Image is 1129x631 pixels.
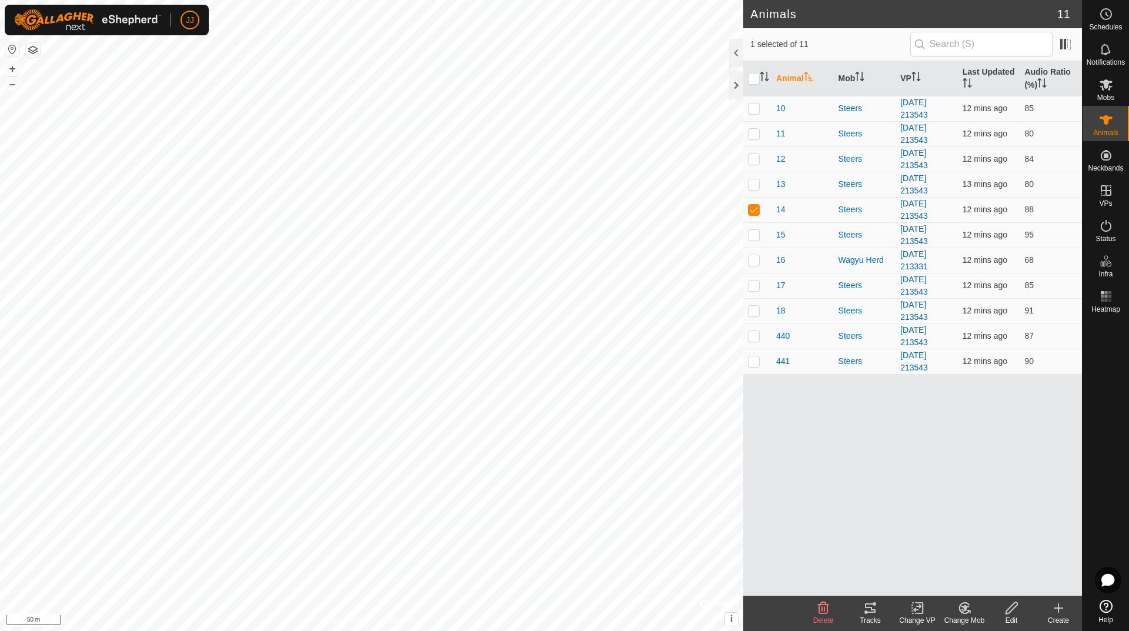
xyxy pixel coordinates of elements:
[963,179,1007,189] span: 11 Aug 2025, 8:08 pm
[1098,616,1113,623] span: Help
[900,148,928,170] a: [DATE] 213543
[776,128,786,140] span: 11
[14,9,161,31] img: Gallagher Logo
[1093,129,1118,136] span: Animals
[911,74,921,83] p-sorticon: Activate to sort
[900,275,928,296] a: [DATE] 213543
[1024,179,1034,189] span: 80
[839,305,891,317] div: Steers
[839,102,891,115] div: Steers
[1024,331,1034,340] span: 87
[963,230,1007,239] span: 11 Aug 2025, 8:08 pm
[1095,235,1115,242] span: Status
[900,173,928,195] a: [DATE] 213543
[776,305,786,317] span: 18
[1098,271,1113,278] span: Infra
[900,199,928,221] a: [DATE] 213543
[839,203,891,216] div: Steers
[186,14,194,26] span: JJ
[1097,94,1114,101] span: Mobs
[5,62,19,76] button: +
[1037,80,1047,89] p-sorticon: Activate to sort
[1024,154,1034,163] span: 84
[958,61,1020,96] th: Last Updated
[1024,255,1034,265] span: 68
[750,7,1057,21] h2: Animals
[776,203,786,216] span: 14
[760,74,769,83] p-sorticon: Activate to sort
[839,128,891,140] div: Steers
[1089,24,1122,31] span: Schedules
[383,616,418,626] a: Contact Us
[963,306,1007,315] span: 11 Aug 2025, 8:08 pm
[776,102,786,115] span: 10
[847,615,894,626] div: Tracks
[834,61,896,96] th: Mob
[725,613,738,626] button: i
[900,224,928,246] a: [DATE] 213543
[963,356,1007,366] span: 11 Aug 2025, 8:08 pm
[900,325,928,347] a: [DATE] 213543
[776,355,790,368] span: 441
[963,129,1007,138] span: 11 Aug 2025, 8:08 pm
[776,178,786,191] span: 13
[963,255,1007,265] span: 11 Aug 2025, 8:08 pm
[730,614,733,624] span: i
[941,615,988,626] div: Change Mob
[776,229,786,241] span: 15
[1024,104,1034,113] span: 85
[900,249,928,271] a: [DATE] 213331
[1087,59,1125,66] span: Notifications
[1024,281,1034,290] span: 85
[1099,200,1112,207] span: VPs
[1024,129,1034,138] span: 80
[900,123,928,145] a: [DATE] 213543
[1024,356,1034,366] span: 90
[900,300,928,322] a: [DATE] 213543
[855,74,864,83] p-sorticon: Activate to sort
[5,42,19,56] button: Reset Map
[839,355,891,368] div: Steers
[750,38,910,51] span: 1 selected of 11
[26,43,40,57] button: Map Layers
[894,615,941,626] div: Change VP
[900,98,928,119] a: [DATE] 213543
[1091,306,1120,313] span: Heatmap
[813,616,834,625] span: Delete
[839,178,891,191] div: Steers
[325,616,369,626] a: Privacy Policy
[963,154,1007,163] span: 11 Aug 2025, 8:08 pm
[896,61,958,96] th: VP
[1024,205,1034,214] span: 88
[963,205,1007,214] span: 11 Aug 2025, 8:08 pm
[963,281,1007,290] span: 11 Aug 2025, 8:08 pm
[1083,595,1129,628] a: Help
[1035,615,1082,626] div: Create
[839,153,891,165] div: Steers
[776,254,786,266] span: 16
[5,77,19,91] button: –
[1024,230,1034,239] span: 95
[839,330,891,342] div: Steers
[839,279,891,292] div: Steers
[839,254,891,266] div: Wagyu Herd
[776,330,790,342] span: 440
[963,80,972,89] p-sorticon: Activate to sort
[804,74,813,83] p-sorticon: Activate to sort
[910,32,1053,56] input: Search (S)
[839,229,891,241] div: Steers
[963,331,1007,340] span: 11 Aug 2025, 8:08 pm
[776,153,786,165] span: 12
[776,279,786,292] span: 17
[963,104,1007,113] span: 11 Aug 2025, 8:08 pm
[900,350,928,372] a: [DATE] 213543
[1057,5,1070,23] span: 11
[1088,165,1123,172] span: Neckbands
[1020,61,1082,96] th: Audio Ratio (%)
[1024,306,1034,315] span: 91
[988,615,1035,626] div: Edit
[771,61,834,96] th: Animal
